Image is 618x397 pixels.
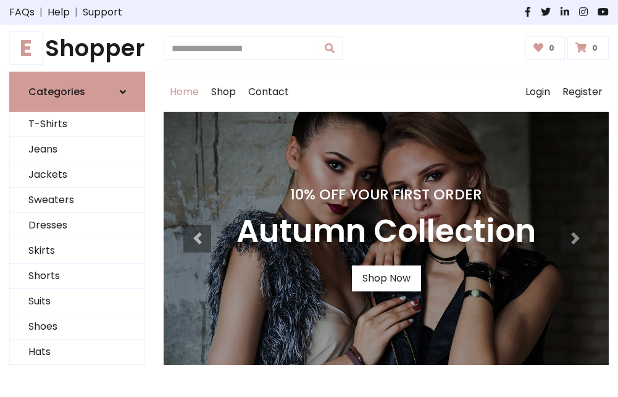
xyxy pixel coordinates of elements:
[28,86,85,98] h6: Categories
[567,36,609,60] a: 0
[10,238,144,264] a: Skirts
[9,5,35,20] a: FAQs
[10,112,144,137] a: T-Shirts
[546,43,557,54] span: 0
[525,36,566,60] a: 0
[205,72,242,112] a: Shop
[10,264,144,289] a: Shorts
[164,72,205,112] a: Home
[10,213,144,238] a: Dresses
[589,43,601,54] span: 0
[9,31,43,65] span: E
[352,265,421,291] a: Shop Now
[70,5,83,20] span: |
[556,72,609,112] a: Register
[83,5,122,20] a: Support
[236,186,536,203] h4: 10% Off Your First Order
[10,340,144,365] a: Hats
[10,314,144,340] a: Shoes
[242,72,295,112] a: Contact
[48,5,70,20] a: Help
[519,72,556,112] a: Login
[236,213,536,251] h3: Autumn Collection
[10,188,144,213] a: Sweaters
[35,5,48,20] span: |
[10,137,144,162] a: Jeans
[10,162,144,188] a: Jackets
[9,35,145,62] h1: Shopper
[9,35,145,62] a: EShopper
[9,72,145,112] a: Categories
[10,289,144,314] a: Suits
